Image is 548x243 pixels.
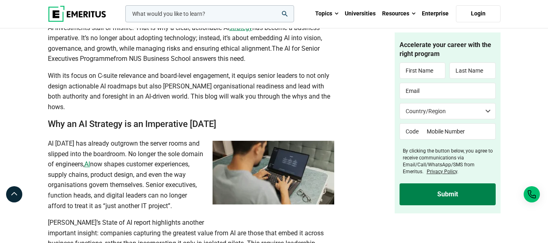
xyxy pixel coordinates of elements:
a: strategy [229,24,252,32]
span: The AI for Senior Executives Programme [48,45,320,63]
a: AI [84,160,90,168]
a: Privacy Policy [427,169,457,174]
span: now shapes customer experiences, supply chains, product design, and even the way organisations go... [48,160,197,209]
input: First Name [400,63,446,79]
input: Last Name [449,63,496,79]
span: has become a business imperative. It’s no longer about adopting technology; instead, it’s about e... [48,24,322,52]
span: from NUS Business School answers this need. [114,55,245,62]
input: woocommerce-product-search-field-0 [125,5,294,22]
select: Country [400,103,496,120]
a: Login [456,5,501,22]
span: AI [DATE] has already outgrown the server rooms and slipped into the boardroom. No longer the sol... [48,140,203,168]
input: Code [400,124,421,140]
h4: Accelerate your career with the right program [400,41,496,59]
input: Email [400,83,496,99]
span: With its focus on C‑suite relevance and board-level engagement, it equips senior leaders to not o... [48,72,330,111]
input: Mobile Number [421,124,496,140]
h2: Why an AI Strategy is an Imperative [DATE] [48,118,334,130]
input: Submit [400,183,496,205]
label: By clicking the button below, you agree to receive communications via Email/Call/WhatsApp/SMS fro... [403,148,496,175]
